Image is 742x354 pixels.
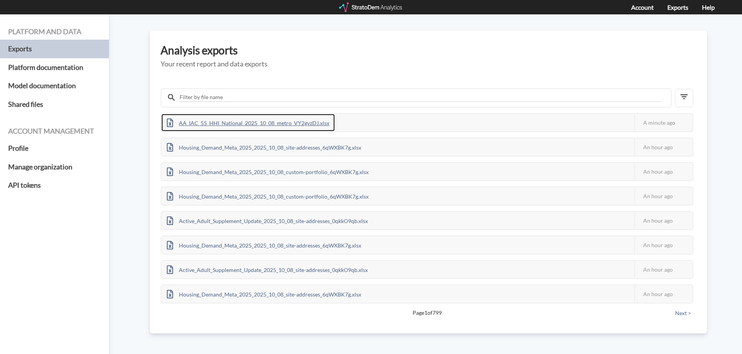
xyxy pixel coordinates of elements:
[179,93,661,102] input: Filter by file name
[161,236,367,254] div: Housing_Demand_Meta_2025_2025_10_08_site-addresses_6qWXBK7g.xlsx
[161,60,696,68] h5: Your recent report and data exports
[161,163,374,180] div: Housing_Demand_Meta_2025_2025_10_08_custom-portfolio_6qWXBK7g.xlsx
[161,241,367,248] a: Housing_Demand_Meta_2025_2025_10_08_site-addresses_6qWXBK7g.xlsx
[702,3,715,11] a: Help
[161,167,374,174] a: Housing_Demand_Meta_2025_2025_10_08_custom-portfolio_6qWXBK7g.xlsx
[161,44,696,56] h3: Analysis exports
[8,95,101,114] a: Shared files
[161,143,367,150] a: Housing_Demand_Meta_2025_2025_10_08_site-addresses_6qWXBK7g.xlsx
[161,192,374,199] a: Housing_Demand_Meta_2025_2025_10_08_custom-portfolio_6qWXBK7g.xlsx
[188,309,666,317] span: Page 1 of 799
[161,216,373,223] a: Active_Adult_Supplement_Update_2025_10_08_site-addresses_0qkkO9qb.xlsx
[8,58,101,77] a: Platform documentation
[8,139,101,158] a: Profile
[634,187,693,205] div: An hour ago
[634,114,693,131] div: A minute ago
[634,285,693,303] div: An hour ago
[161,265,373,272] a: Active_Adult_Supplement_Update_2025_10_08_site-addresses_0qkkO9qb.xlsx
[634,138,693,156] div: An hour ago
[667,3,688,11] a: Exports
[161,138,367,156] div: Housing_Demand_Meta_2025_2025_10_08_site-addresses_6qWXBK7g.xlsx
[161,187,374,205] div: Housing_Demand_Meta_2025_2025_10_08_custom-portfolio_6qWXBK7g.xlsx
[634,163,693,180] div: An hour ago
[634,261,693,278] div: An hour ago
[8,77,101,95] a: Model documentation
[161,114,335,131] div: AA_IAC_55_HHI_National_2025_10_08_metro_VY2gvzDJ.xlsx
[161,119,335,125] a: AA_IAC_55_HHI_National_2025_10_08_metro_VY2gvzDJ.xlsx
[634,236,693,254] div: An hour ago
[8,127,101,135] h4: Account management
[8,158,101,176] a: Manage organization
[161,212,373,229] div: Active_Adult_Supplement_Update_2025_10_08_site-addresses_0qkkO9qb.xlsx
[634,212,693,229] div: An hour ago
[673,309,693,317] button: Next >
[161,285,367,303] div: Housing_Demand_Meta_2025_2025_10_08_site-addresses_6qWXBK7g.xlsx
[631,3,654,11] a: Account
[8,40,101,58] a: Exports
[8,176,101,195] a: API tokens
[8,28,101,36] h4: Platform and data
[161,261,373,278] div: Active_Adult_Supplement_Update_2025_10_08_site-addresses_0qkkO9qb.xlsx
[161,290,367,296] a: Housing_Demand_Meta_2025_2025_10_08_site-addresses_6qWXBK7g.xlsx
